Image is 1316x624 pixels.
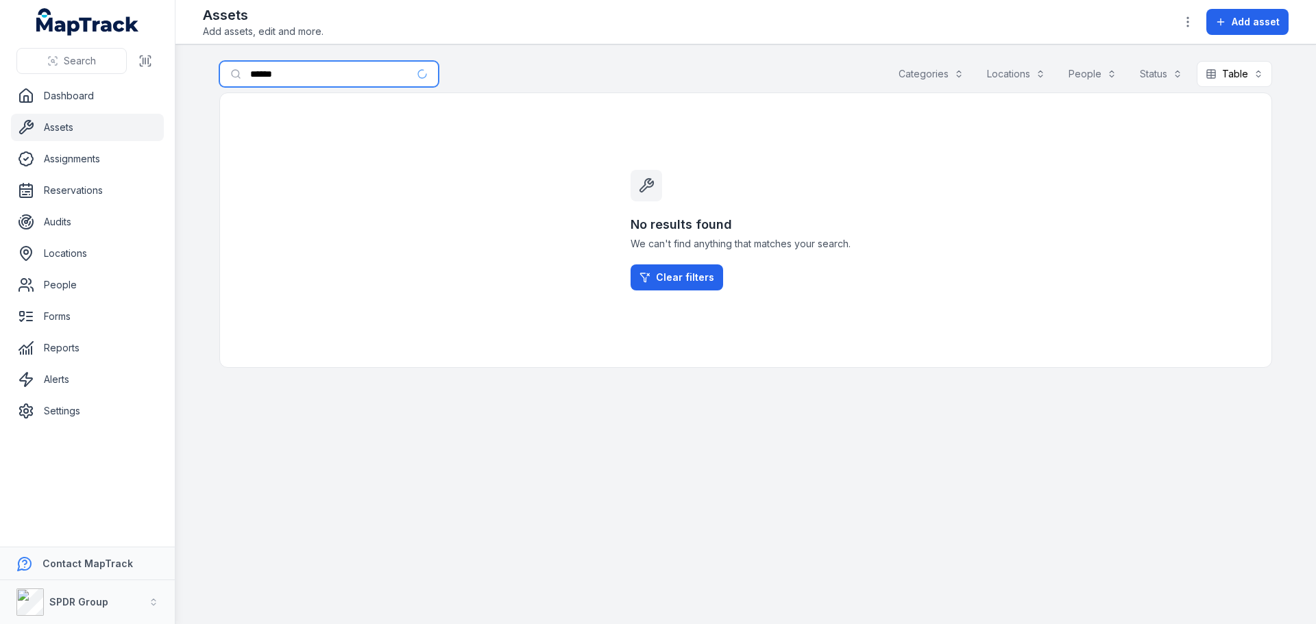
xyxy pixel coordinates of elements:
[890,61,973,87] button: Categories
[631,215,861,234] h3: No results found
[1060,61,1125,87] button: People
[11,397,164,425] a: Settings
[1131,61,1191,87] button: Status
[978,61,1054,87] button: Locations
[631,264,723,290] a: Clear filters
[631,237,861,251] span: We can't find anything that matches your search.
[1206,9,1289,35] button: Add asset
[203,5,324,25] h2: Assets
[1232,15,1280,29] span: Add asset
[11,177,164,204] a: Reservations
[11,114,164,141] a: Assets
[11,145,164,173] a: Assignments
[11,208,164,236] a: Audits
[1197,61,1272,87] button: Table
[11,240,164,267] a: Locations
[11,366,164,393] a: Alerts
[16,48,127,74] button: Search
[203,25,324,38] span: Add assets, edit and more.
[42,558,133,569] strong: Contact MapTrack
[64,54,96,68] span: Search
[11,271,164,299] a: People
[11,334,164,362] a: Reports
[36,8,139,36] a: MapTrack
[11,303,164,330] a: Forms
[49,596,108,608] strong: SPDR Group
[11,82,164,110] a: Dashboard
